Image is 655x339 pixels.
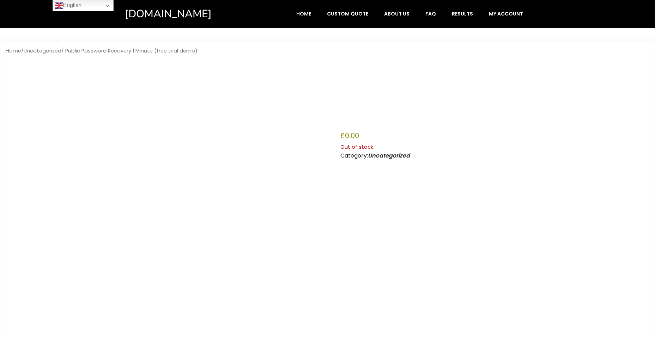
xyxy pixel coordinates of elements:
[384,11,410,17] span: About Us
[340,152,410,160] span: Category:
[327,11,368,17] span: Custom Quote
[340,71,649,126] h1: Public Password Recovery 1 Minute (free trial demo)
[489,11,523,17] span: My account
[6,47,21,54] a: Home
[340,131,359,141] bdi: 0.00
[452,11,473,17] span: Results
[125,7,242,21] a: [DOMAIN_NAME]
[24,47,61,54] a: Uncategorized
[55,1,63,10] img: en
[289,7,319,20] a: Home
[368,152,410,160] a: Uncategorized
[320,7,376,20] a: Custom Quote
[340,142,649,152] p: Out of stock
[418,7,443,20] a: FAQ
[481,7,530,20] a: My account
[6,48,649,54] nav: Breadcrumb
[340,131,345,141] span: £
[296,11,311,17] span: Home
[444,7,480,20] a: Results
[425,11,436,17] span: FAQ
[377,7,417,20] a: About Us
